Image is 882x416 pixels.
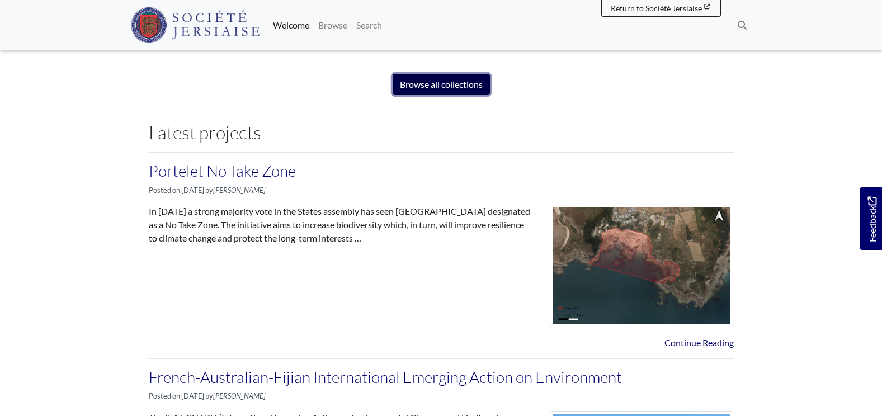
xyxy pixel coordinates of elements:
[131,7,260,43] img: Société Jersiaise
[213,391,266,400] em: [PERSON_NAME]
[149,391,734,401] p: Posted on [DATE] by
[213,186,266,195] em: [PERSON_NAME]
[865,196,879,242] span: Feedback
[149,122,734,143] h2: Latest projects
[149,185,734,196] p: Posted on [DATE] by
[149,205,533,245] p: In [DATE] a strong majority vote in the States assembly has seen [GEOGRAPHIC_DATA] designated as ...
[149,367,622,386] a: French-Australian-Fijian International Emerging Action on Environment
[393,74,490,95] a: Browse all collections
[664,337,734,348] a: Continue Reading
[611,3,702,13] span: Return to Société Jersiaise
[268,14,314,36] a: Welcome
[131,4,260,46] a: Société Jersiaise logo
[149,161,296,180] a: Portelet No Take Zone
[352,14,386,36] a: Search
[860,187,882,250] a: Would you like to provide feedback?
[314,14,352,36] a: Browse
